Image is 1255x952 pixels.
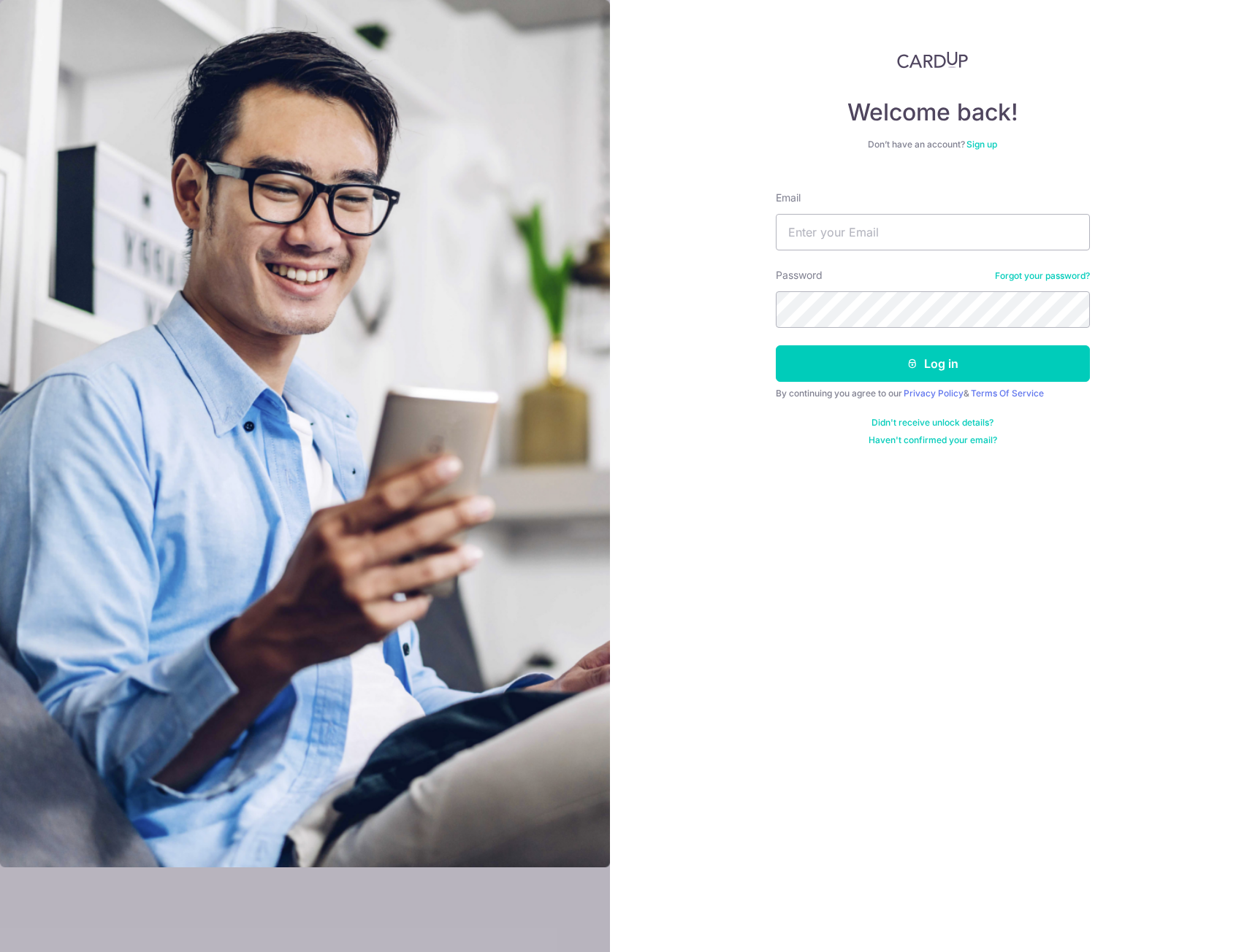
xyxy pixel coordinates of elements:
label: Password [776,268,823,283]
label: Email [776,191,801,205]
h4: Welcome back! [776,98,1090,127]
button: Log in [776,345,1090,382]
a: Didn't receive unlock details? [871,417,993,429]
a: Sign up [966,139,997,150]
img: CardUp Logo [897,51,969,69]
input: Enter your Email [776,214,1090,250]
div: Don’t have an account? [776,139,1090,150]
a: Privacy Policy [904,388,964,399]
a: Forgot your password? [995,270,1090,282]
div: By continuing you agree to our & [776,388,1090,399]
a: Terms Of Service [971,388,1044,399]
a: Haven't confirmed your email? [869,434,997,446]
